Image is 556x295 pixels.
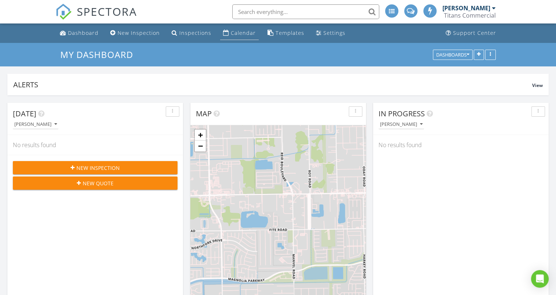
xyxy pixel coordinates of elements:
span: In Progress [379,109,425,119]
a: Zoom out [195,141,206,152]
a: Support Center [443,26,499,40]
div: [PERSON_NAME] [14,122,57,127]
div: [PERSON_NAME] [380,122,423,127]
div: Dashboards [436,52,469,57]
span: View [532,82,543,88]
a: Inspections [169,26,214,40]
div: New Inspection [118,29,160,36]
span: Map [196,109,212,119]
div: Calendar [231,29,256,36]
a: Templates [265,26,307,40]
input: Search everything... [232,4,379,19]
button: [PERSON_NAME] [13,120,58,130]
span: New Inspection [76,164,120,172]
div: Dashboard [68,29,98,36]
a: New Inspection [107,26,163,40]
span: [DATE] [13,109,36,119]
span: SPECTORA [77,4,137,19]
span: New Quote [83,179,114,187]
div: Support Center [453,29,496,36]
a: My Dashboard [60,48,139,61]
a: Settings [313,26,348,40]
button: [PERSON_NAME] [379,120,424,130]
a: SPECTORA [55,10,137,25]
div: No results found [373,135,549,155]
div: Open Intercom Messenger [531,270,549,288]
div: Templates [276,29,304,36]
div: Settings [323,29,345,36]
button: Dashboards [433,50,473,60]
button: New Quote [13,176,177,190]
a: Zoom in [195,130,206,141]
div: Alerts [13,80,532,90]
img: The Best Home Inspection Software - Spectora [55,4,72,20]
div: Titans Commercial [444,12,496,19]
div: No results found [7,135,183,155]
div: [PERSON_NAME] [442,4,490,12]
a: Calendar [220,26,259,40]
div: Inspections [179,29,211,36]
button: New Inspection [13,161,177,174]
a: Dashboard [57,26,101,40]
